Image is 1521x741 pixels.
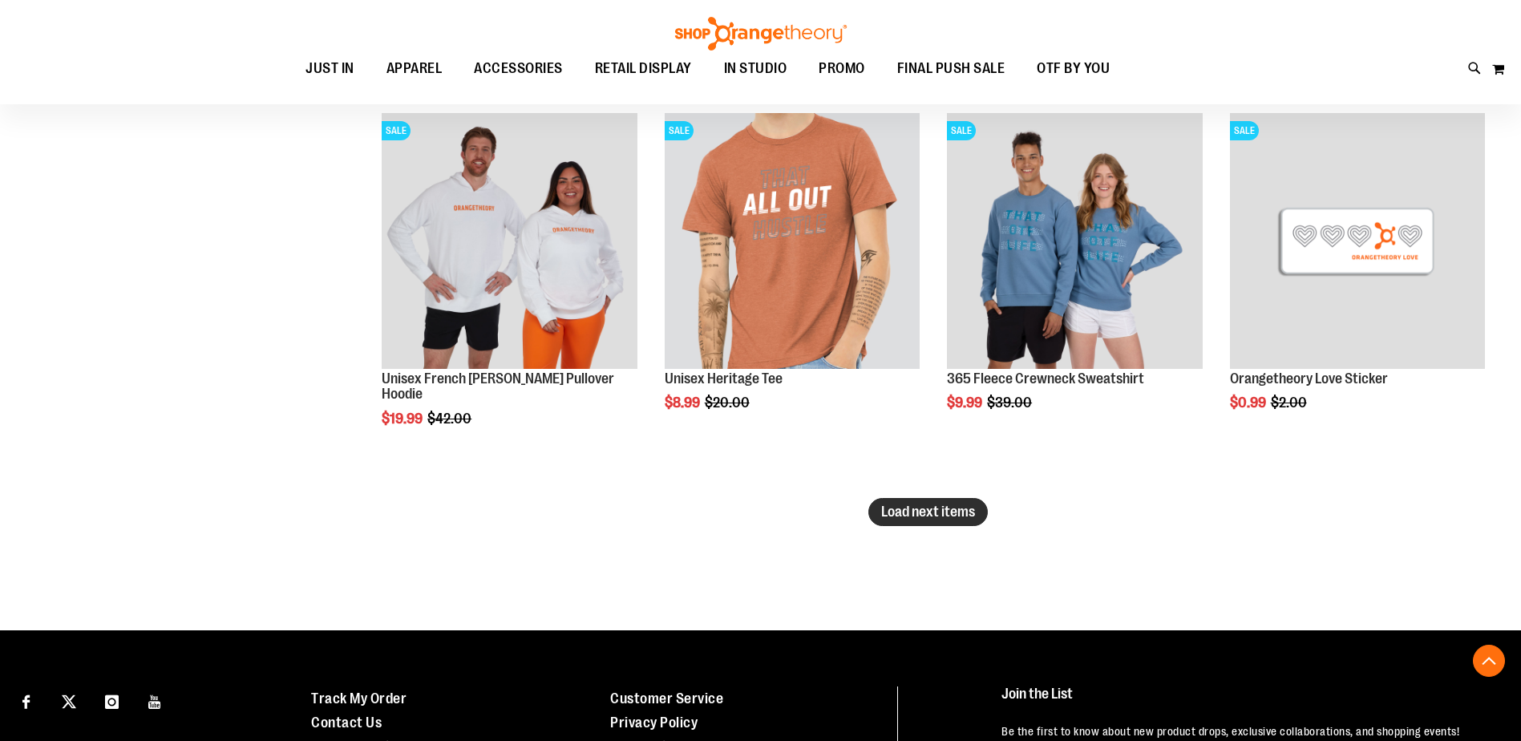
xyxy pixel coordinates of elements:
span: APPAREL [386,51,443,87]
button: Load next items [868,498,988,526]
span: $20.00 [705,395,752,411]
span: IN STUDIO [724,51,787,87]
div: product [939,105,1210,451]
span: $9.99 [947,395,985,411]
span: $2.00 [1271,395,1309,411]
a: Customer Service [610,690,723,707]
span: FINAL PUSH SALE [897,51,1005,87]
span: $8.99 [665,395,702,411]
a: Visit our Instagram page [98,686,126,715]
span: ACCESSORIES [474,51,563,87]
a: RETAIL DISPLAY [579,51,708,87]
span: SALE [382,121,411,140]
a: Contact Us [311,715,382,731]
a: 365 Fleece Crewneck SweatshirtSALE [947,113,1202,370]
img: Shop Orangetheory [673,17,849,51]
img: Twitter [62,694,76,709]
div: product [657,105,928,451]
a: Unisex Heritage Tee [665,370,783,387]
span: SALE [947,121,976,140]
a: APPAREL [370,51,459,87]
div: product [1222,105,1493,451]
a: FINAL PUSH SALE [881,51,1021,87]
a: OTF BY YOU [1021,51,1126,87]
span: PROMO [819,51,865,87]
a: ACCESSORIES [458,51,579,87]
span: RETAIL DISPLAY [595,51,692,87]
a: Track My Order [311,690,407,707]
img: Product image for Unisex Heritage Tee [665,113,920,368]
span: $0.99 [1230,395,1268,411]
a: 365 Fleece Crewneck Sweatshirt [947,370,1144,387]
span: Load next items [881,504,975,520]
a: PROMO [803,51,881,87]
div: product [374,105,645,468]
a: Visit our Facebook page [12,686,40,715]
span: SALE [665,121,694,140]
a: Unisex French [PERSON_NAME] Pullover Hoodie [382,370,614,403]
a: Product image for Unisex Heritage TeeSALE [665,113,920,370]
a: Orangetheory Love Sticker [1230,370,1388,387]
button: Back To Top [1473,645,1505,677]
a: IN STUDIO [708,51,803,87]
span: SALE [1230,121,1259,140]
img: Product image for Unisex French Terry Pullover Hoodie [382,113,637,368]
a: Visit our Youtube page [141,686,169,715]
a: Product image for Unisex French Terry Pullover HoodieSALE [382,113,637,370]
span: JUST IN [305,51,354,87]
h4: Join the List [1001,686,1484,716]
p: Be the first to know about new product drops, exclusive collaborations, and shopping events! [1001,723,1484,739]
a: Visit our X page [55,686,83,715]
a: Product image for Orangetheory Love StickerSALE [1230,113,1485,370]
a: JUST IN [289,51,370,87]
span: OTF BY YOU [1037,51,1110,87]
span: $42.00 [427,411,474,427]
img: Product image for Orangetheory Love Sticker [1230,113,1485,368]
a: Privacy Policy [610,715,698,731]
span: $19.99 [382,411,425,427]
img: 365 Fleece Crewneck Sweatshirt [947,113,1202,368]
span: $39.00 [987,395,1034,411]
